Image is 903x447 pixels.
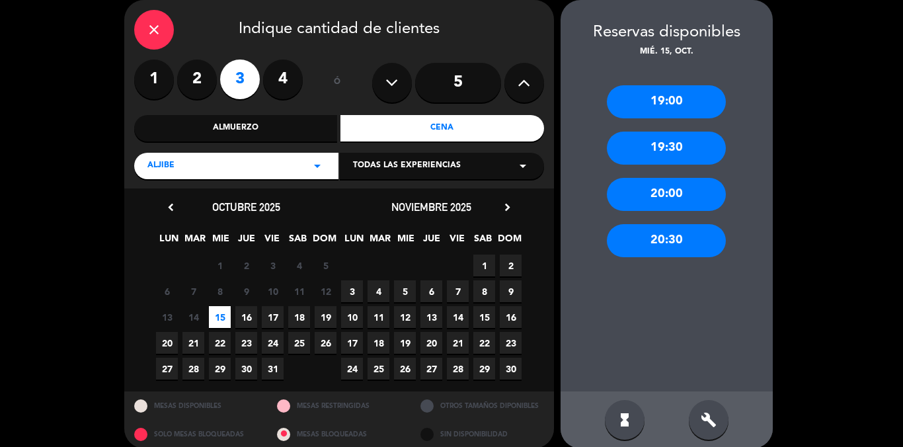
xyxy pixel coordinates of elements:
[262,332,284,354] span: 24
[369,231,391,253] span: MAR
[288,306,310,328] span: 18
[353,159,461,173] span: Todas las experiencias
[368,332,389,354] span: 18
[262,255,284,276] span: 3
[500,306,522,328] span: 16
[235,255,257,276] span: 2
[288,280,310,302] span: 11
[156,280,178,302] span: 6
[561,46,773,59] div: mié. 15, oct.
[420,306,442,328] span: 13
[607,85,726,118] div: 19:00
[182,280,204,302] span: 7
[134,115,338,142] div: Almuerzo
[472,231,494,253] span: SAB
[220,60,260,99] label: 3
[209,358,231,380] span: 29
[235,280,257,302] span: 9
[420,358,442,380] span: 27
[394,306,416,328] span: 12
[209,306,231,328] span: 15
[500,280,522,302] span: 9
[446,231,468,253] span: VIE
[315,332,336,354] span: 26
[343,231,365,253] span: LUN
[182,332,204,354] span: 21
[391,200,471,214] span: noviembre 2025
[341,280,363,302] span: 3
[394,280,416,302] span: 5
[182,358,204,380] span: 28
[267,391,411,420] div: MESAS RESTRINGIDAS
[235,332,257,354] span: 23
[288,332,310,354] span: 25
[368,280,389,302] span: 4
[156,332,178,354] span: 20
[420,280,442,302] span: 6
[315,306,336,328] span: 19
[500,200,514,214] i: chevron_right
[394,332,416,354] span: 19
[368,358,389,380] span: 25
[134,60,174,99] label: 1
[607,132,726,165] div: 19:30
[287,231,309,253] span: SAB
[164,200,178,214] i: chevron_left
[500,358,522,380] span: 30
[395,231,416,253] span: MIE
[235,306,257,328] span: 16
[607,178,726,211] div: 20:00
[701,412,717,428] i: build
[447,280,469,302] span: 7
[262,306,284,328] span: 17
[420,231,442,253] span: JUE
[262,280,284,302] span: 10
[561,20,773,46] div: Reservas disponibles
[316,60,359,106] div: ó
[473,306,495,328] span: 15
[209,280,231,302] span: 8
[473,255,495,276] span: 1
[309,158,325,174] i: arrow_drop_down
[184,231,206,253] span: MAR
[515,158,531,174] i: arrow_drop_down
[315,255,336,276] span: 5
[368,306,389,328] span: 11
[235,358,257,380] span: 30
[394,358,416,380] span: 26
[447,358,469,380] span: 28
[134,10,544,50] div: Indique cantidad de clientes
[315,280,336,302] span: 12
[411,391,554,420] div: OTROS TAMAÑOS DIPONIBLES
[473,332,495,354] span: 22
[235,231,257,253] span: JUE
[263,60,303,99] label: 4
[447,332,469,354] span: 21
[182,306,204,328] span: 14
[209,332,231,354] span: 22
[340,115,544,142] div: Cena
[261,231,283,253] span: VIE
[607,224,726,257] div: 20:30
[500,255,522,276] span: 2
[313,231,334,253] span: DOM
[158,231,180,253] span: LUN
[124,391,268,420] div: MESAS DISPONIBLES
[447,306,469,328] span: 14
[498,231,520,253] span: DOM
[146,22,162,38] i: close
[209,255,231,276] span: 1
[212,200,280,214] span: octubre 2025
[288,255,310,276] span: 4
[156,306,178,328] span: 13
[156,358,178,380] span: 27
[473,358,495,380] span: 29
[147,159,175,173] span: Aljibe
[210,231,231,253] span: MIE
[262,358,284,380] span: 31
[500,332,522,354] span: 23
[473,280,495,302] span: 8
[341,358,363,380] span: 24
[617,412,633,428] i: hourglass_full
[177,60,217,99] label: 2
